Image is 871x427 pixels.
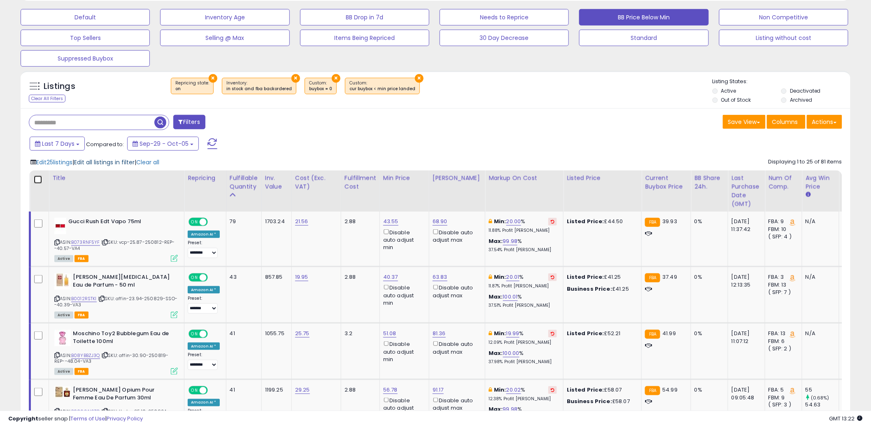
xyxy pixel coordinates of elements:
button: Non Competitive [719,9,848,26]
div: Avg Win Price [806,174,836,191]
small: FBA [645,386,660,395]
div: Disable auto adjust max [433,228,479,244]
span: Edit all listings in filter [74,158,135,166]
span: | SKU: affin-23.94-250829-SSO--40.39-VA3 [54,295,177,308]
p: 37.54% Profit [PERSON_NAME] [489,247,557,253]
div: FBA: 5 [769,386,796,394]
button: Sep-29 - Oct-05 [127,137,199,151]
div: | | [30,158,159,166]
p: 37.51% Profit [PERSON_NAME] [489,303,557,308]
p: 11.87% Profit [PERSON_NAME] [489,283,557,289]
b: Min: [494,386,506,394]
a: 100.01 [503,293,518,301]
button: Default [21,9,150,26]
p: 11.88% Profit [PERSON_NAME] [489,228,557,233]
div: Preset: [188,240,220,259]
small: (0.68%) [811,394,829,401]
div: [PERSON_NAME] [433,174,482,182]
span: Sep-29 - Oct-05 [140,140,189,148]
b: Min: [494,273,506,281]
div: Min Price [383,174,426,182]
a: B08YBBZJ3Q [71,352,100,359]
div: % [489,238,557,253]
a: 19.95 [295,273,308,281]
div: buybox = 0 [309,86,332,92]
a: 81.36 [433,329,446,338]
button: Standard [579,30,708,46]
b: Moschino Toy2 Bubblegum Eau de Toilette 100ml [73,330,173,347]
label: Out of Stock [721,96,751,103]
small: FBA [645,273,660,282]
b: Listed Price: [567,386,604,394]
button: Columns [767,115,806,129]
div: Fulfillment Cost [345,174,376,191]
div: seller snap | | [8,415,143,423]
div: cur buybox < min price landed [349,86,415,92]
b: [PERSON_NAME][MEDICAL_DATA] Eau de Parfum - 50 ml [73,273,173,291]
a: 20.01 [506,273,519,281]
span: Custom: [309,80,332,92]
span: FBA [75,312,88,319]
a: 63.83 [433,273,447,281]
div: 43 [230,273,255,281]
span: | SKU: affin-30.90-250819-REP--48.04-VA3 [54,352,168,364]
span: Clear all [136,158,159,166]
div: Preset: [188,352,220,371]
div: N/A [806,273,833,281]
span: Inventory : [226,80,292,92]
span: OFF [207,274,220,281]
div: 1199.25 [265,386,285,394]
div: Current Buybox Price [645,174,687,191]
b: Max: [489,237,503,245]
b: Max: [489,293,503,301]
div: 1055.75 [265,330,285,337]
div: Displaying 1 to 25 of 81 items [769,158,842,166]
button: × [291,74,300,83]
div: 1703.24 [265,218,285,225]
span: All listings currently available for purchase on Amazon [54,368,73,375]
b: Business Price: [567,398,612,406]
span: Compared to: [86,140,124,148]
a: 91.17 [433,386,444,394]
a: B0012RSTKI [71,295,97,302]
a: 40.37 [383,273,398,281]
small: FBA [645,218,660,227]
div: % [489,330,557,345]
div: Listed Price [567,174,638,182]
label: Active [721,87,736,94]
span: Custom: [349,80,415,92]
small: FBA [645,330,660,339]
button: Items Being Repriced [300,30,429,46]
p: 12.09% Profit [PERSON_NAME] [489,340,557,345]
p: 12.38% Profit [PERSON_NAME] [489,396,557,402]
a: 25.75 [295,329,310,338]
button: BB Price Below Min [579,9,708,26]
span: FBA [75,368,88,375]
button: × [332,74,340,83]
div: 54.63 [806,401,839,409]
span: ON [189,219,200,226]
span: OFF [207,331,220,338]
div: FBM: 10 [769,226,796,233]
b: [PERSON_NAME] Opium Pour Femme Eau De Parfum 30ml [73,386,173,404]
th: The percentage added to the cost of goods (COGS) that forms the calculator for Min & Max prices. [485,170,564,212]
div: Fulfillable Quantity [230,174,258,191]
button: BB Drop in 7d [300,9,429,26]
button: Top Sellers [21,30,150,46]
div: on [175,86,209,92]
div: ASIN: [54,273,178,317]
a: Privacy Policy [107,415,143,422]
div: 2.88 [345,218,373,225]
div: Amazon AI * [188,343,220,350]
div: % [489,350,557,365]
a: Terms of Use [70,415,105,422]
div: £52.21 [567,330,635,337]
div: % [489,273,557,289]
div: in stock and fba backordered [226,86,292,92]
div: ( SFP: 7 ) [769,289,796,296]
div: Last Purchase Date (GMT) [731,174,762,208]
div: % [489,293,557,308]
span: ON [189,387,200,394]
a: 29.25 [295,386,310,394]
div: FBA: 9 [769,218,796,225]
